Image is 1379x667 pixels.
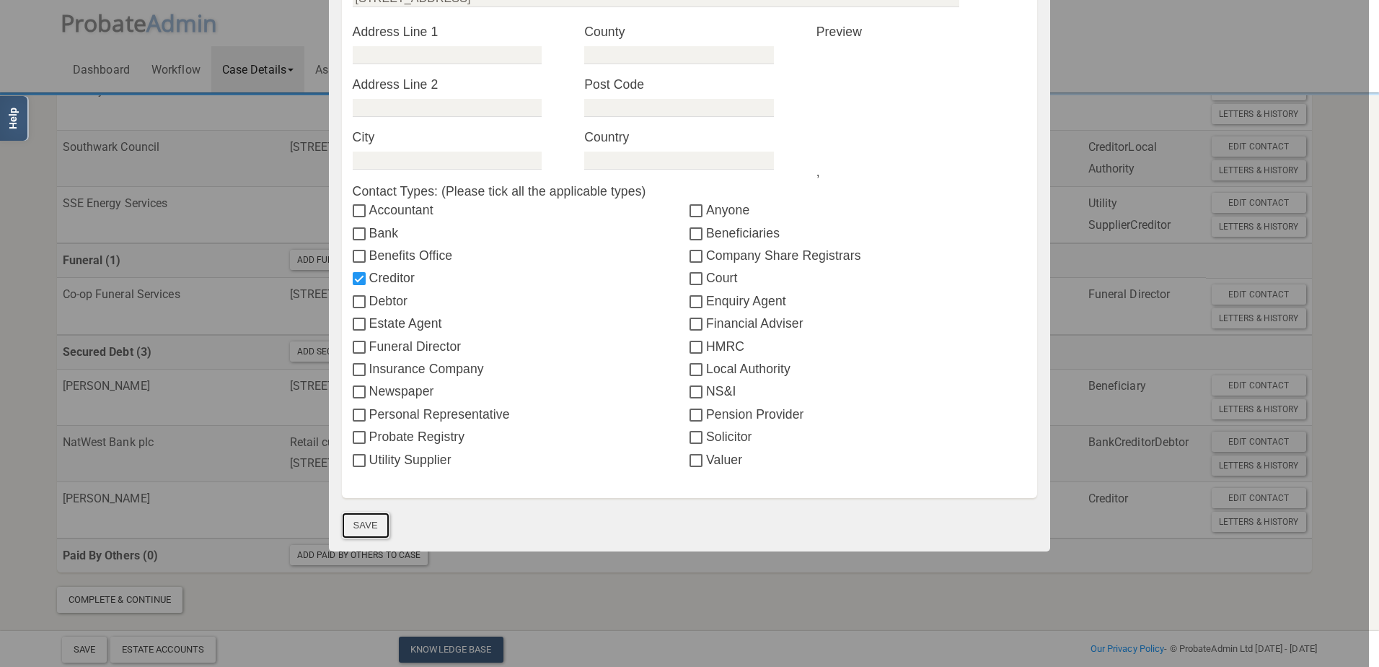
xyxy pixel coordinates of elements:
[353,427,689,446] label: Probate Registry
[353,128,563,147] label: City
[353,246,689,265] label: Benefits Office
[689,292,1026,310] label: Enquiry Agent
[353,224,689,243] label: Bank
[689,405,1026,424] label: Pension Provider
[689,319,706,331] input: Financial Adviser
[353,274,369,285] input: Creditor
[689,427,1026,446] label: Solicitor
[353,182,1027,201] label: Contact Types: (Please tick all the applicable types)
[353,365,369,376] input: Insurance Company
[353,337,689,356] label: Funeral Director
[689,274,706,285] input: Court
[689,201,1026,219] label: Anyone
[353,22,563,41] label: Address Line 1
[353,314,689,333] label: Estate Agent
[353,410,369,422] input: Personal Representative
[353,251,369,263] input: Benefits Office
[353,359,689,378] label: Insurance Company
[353,342,369,354] input: Funeral Director
[689,365,706,376] input: Local Authority
[689,387,706,398] input: NS&I
[689,297,706,308] input: Enquiry Agent
[353,432,369,444] input: Probate Registry
[353,405,689,424] label: Personal Representative
[689,229,706,240] input: Beneficiaries
[689,269,1026,287] label: Court
[689,455,706,467] input: Valuer
[353,269,689,287] label: Creditor
[816,22,1027,41] p: Preview
[584,22,795,41] label: County
[689,314,1026,333] label: Financial Adviser
[689,251,706,263] input: Company Share Registrars
[353,382,689,401] label: Newspaper
[353,206,369,217] input: Accountant
[353,297,369,308] input: Debtor
[353,229,369,240] input: Bank
[342,513,389,539] button: Save
[689,337,1026,356] label: HMRC
[353,387,369,398] input: Newspaper
[689,206,706,217] input: Anyone
[689,246,1026,265] label: Company Share Registrars
[689,382,1026,401] label: NS&I
[689,450,1026,469] label: Valuer
[353,455,369,467] input: Utility Supplier
[353,75,563,94] label: Address Line 2
[806,22,1038,181] div: ,
[689,342,706,354] input: HMRC
[689,359,1026,378] label: Local Authority
[353,292,689,310] label: Debtor
[353,319,369,331] input: Estate Agent
[353,450,689,469] label: Utility Supplier
[689,432,706,444] input: Solicitor
[689,410,706,422] input: Pension Provider
[353,201,689,219] label: Accountant
[584,75,795,94] label: Post Code
[584,128,795,147] label: Country
[689,224,1026,243] label: Beneficiaries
